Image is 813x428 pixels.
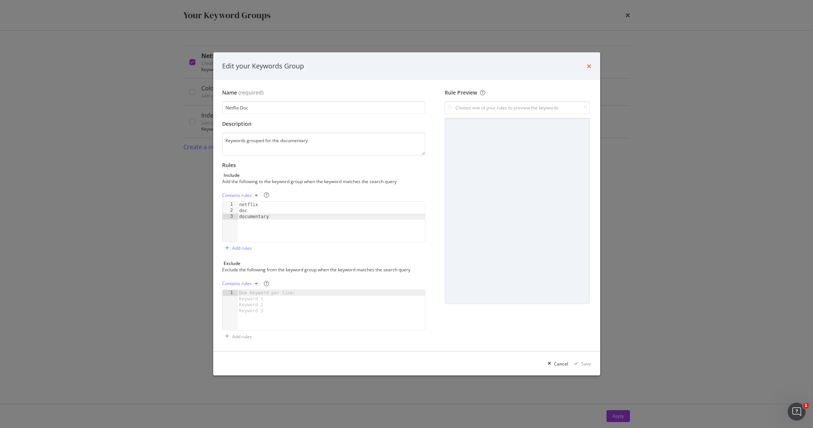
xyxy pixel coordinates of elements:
button: Add rules [222,242,252,254]
div: Rules [222,162,426,169]
div: Rule Preview [445,89,589,96]
div: 2 [223,208,238,214]
input: Enter a name [222,101,426,114]
span: 1 [803,403,809,409]
div: Contains rules [222,281,252,286]
div: Contains rules [222,193,252,198]
div: 1 [223,202,238,208]
div: Cancel [554,361,568,367]
div: One Keyword per line: Keyword 1 Keyword 2 Keyword 3 [238,290,300,314]
div: Name [222,89,237,96]
div: Description [222,120,426,128]
button: Contains rules [222,189,261,201]
div: Exclude [224,260,240,266]
div: 1 [223,290,238,296]
div: Include [224,172,240,178]
button: Cancel [545,358,568,370]
div: Add rules [232,333,252,340]
div: Add rules [232,245,252,251]
div: Edit your Keywords Group [222,61,304,71]
button: Save [571,358,591,370]
span: (required) [239,89,263,96]
div: Save [581,361,591,367]
div: Exclude the following from the keyword group when the keyword matches the search query [222,266,424,273]
iframe: Intercom live chat [788,403,806,421]
div: modal [213,52,600,376]
button: Add rules [222,330,252,342]
div: times [587,61,591,71]
button: Contains rules [222,278,261,290]
input: Choose one of your rules to preview the keywords [445,101,589,114]
div: Add the following to the keyword group when the keyword matches the search query [222,178,424,185]
textarea: Keywords grouped for the documentary [222,132,426,156]
div: 3 [223,214,238,220]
